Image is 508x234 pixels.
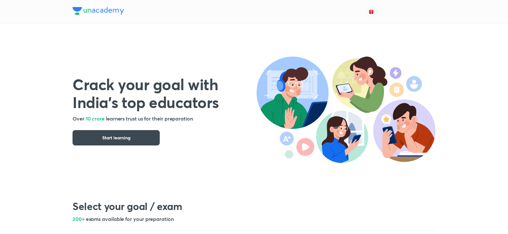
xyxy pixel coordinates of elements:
h5: 200+ [73,215,435,223]
img: Company Logo [73,7,124,15]
img: header [257,57,435,163]
button: avatar [366,6,376,17]
span: exams available for your preparation [86,215,174,222]
button: Start learning [73,130,160,145]
h2: Select your goal / exam [73,200,435,213]
img: avatar [368,9,374,14]
h5: Over learners trust us for their preparation [73,115,257,122]
h1: Crack your goal with India’s top educators [73,75,257,111]
a: Company Logo [73,7,124,16]
span: Start learning [102,135,130,141]
span: 10 crore [86,115,104,122]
